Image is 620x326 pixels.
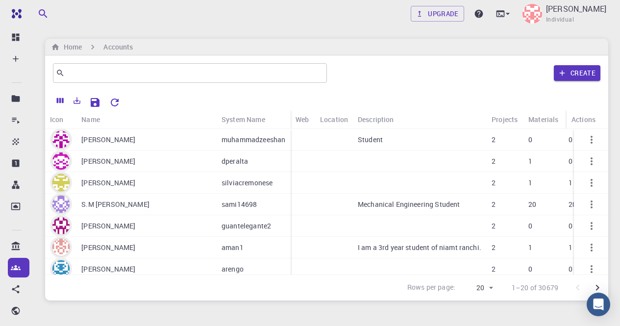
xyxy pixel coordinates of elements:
p: Mechanical Engineering Student [358,200,460,209]
img: JD Francois [522,4,542,24]
button: Save Explorer Settings [85,93,105,112]
p: [PERSON_NAME] [81,156,135,166]
button: Columns [52,93,69,108]
p: 20 [528,200,536,209]
div: Materials [523,110,564,129]
p: arengo [222,264,244,274]
p: 2 [492,135,496,145]
div: Icon [50,110,64,129]
button: Reset Explorer Settings [105,93,124,112]
p: [PERSON_NAME] [81,264,135,274]
nav: breadcrumb [49,42,135,52]
p: 2 [492,200,496,209]
div: Description [358,110,394,129]
div: Materials [528,110,558,129]
p: 1 [569,178,572,188]
div: Location [320,110,348,129]
p: dperalta [222,156,248,166]
img: avatar [52,217,70,235]
p: 2 [492,156,496,166]
p: 1 [528,243,532,252]
h6: Home [60,42,82,52]
div: Projects [492,110,518,129]
div: Open Intercom Messenger [587,293,610,316]
img: avatar [52,260,70,278]
div: Web [291,110,315,129]
img: avatar [52,152,70,170]
p: 2 [492,264,496,274]
div: Actions [567,110,601,129]
button: Create [554,65,600,81]
p: 2 [492,243,496,252]
p: 2 [492,221,496,231]
p: 2 [492,178,496,188]
div: Workflows [564,110,607,129]
p: 0 [528,135,532,145]
img: avatar [52,238,70,256]
div: Name [81,110,100,129]
div: Location [315,110,353,129]
p: 0 [569,264,572,274]
p: muhammadzeeshan [222,135,285,145]
div: System Name [217,110,291,129]
p: guantelegante2 [222,221,271,231]
p: 1–20 of 30679 [512,283,558,293]
p: 20 [569,200,576,209]
img: avatar [52,130,70,149]
img: avatar [52,195,70,213]
div: Description [353,110,487,129]
p: S.M [PERSON_NAME] [81,200,149,209]
div: Actions [571,110,595,129]
p: 1 [569,243,572,252]
div: Icon [45,110,76,129]
h6: Accounts [103,42,133,52]
span: Individual [546,15,574,25]
div: Projects [487,110,523,129]
p: Rows per page: [407,282,455,294]
div: Name [76,110,217,129]
p: I am a 3rd year student of niamt ranchi. [358,243,481,252]
div: System Name [222,110,265,129]
p: [PERSON_NAME] [81,243,135,252]
div: Web [296,110,309,129]
p: 0 [528,264,532,274]
p: aman1 [222,243,244,252]
p: [PERSON_NAME] [81,178,135,188]
a: Upgrade [411,6,464,22]
p: 0 [569,156,572,166]
p: [PERSON_NAME] [546,3,606,15]
p: [PERSON_NAME] [81,221,135,231]
p: 0 [569,135,572,145]
p: 0 [528,221,532,231]
p: 0 [569,221,572,231]
img: logo [8,9,22,19]
button: Export [69,93,85,108]
p: Student [358,135,383,145]
p: [PERSON_NAME] [81,135,135,145]
p: sami14698 [222,200,257,209]
div: 20 [459,281,496,295]
p: silviacremonese [222,178,273,188]
p: 1 [528,156,532,166]
p: 1 [528,178,532,188]
button: Go to next page [588,278,607,298]
img: avatar [52,174,70,192]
